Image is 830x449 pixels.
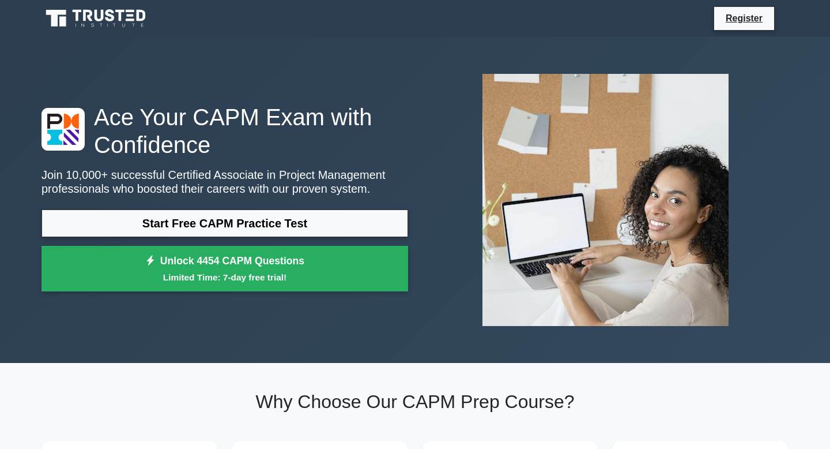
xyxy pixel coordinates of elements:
[41,209,408,237] a: Start Free CAPM Practice Test
[41,246,408,292] a: Unlock 4454 CAPM QuestionsLimited Time: 7-day free trial!
[56,271,394,284] small: Limited Time: 7-day free trial!
[41,103,408,159] h1: Ace Your CAPM Exam with Confidence
[41,391,788,413] h2: Why Choose Our CAPM Prep Course?
[719,11,769,25] a: Register
[41,168,408,196] p: Join 10,000+ successful Certified Associate in Project Management professionals who boosted their...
